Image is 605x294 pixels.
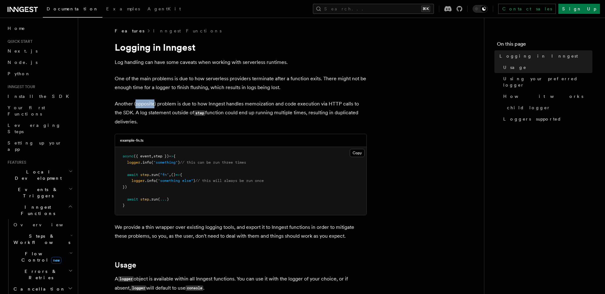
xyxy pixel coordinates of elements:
a: Inngest Functions [153,28,222,34]
span: ... [160,197,167,201]
span: Errors & Retries [11,268,68,281]
span: Install the SDK [8,94,73,99]
span: step }) [153,154,169,158]
span: step [140,172,149,177]
span: Your first Functions [8,105,45,116]
a: Node.js [5,57,74,68]
span: ( [158,197,160,201]
a: AgentKit [144,2,185,17]
span: Python [8,71,31,76]
span: ) [167,197,169,201]
span: ) [193,178,195,183]
span: step [140,197,149,201]
span: // this will always be run once [195,178,264,183]
span: } [123,203,125,207]
span: Steps & Workflows [11,233,70,246]
span: Examples [106,6,140,11]
span: // this can be run three times [180,160,246,165]
span: ({ event [134,154,151,158]
a: Logging in Inngest [497,50,592,62]
a: Documentation [43,2,102,18]
span: "something else" [158,178,193,183]
a: Install the SDK [5,91,74,102]
span: }) [123,185,127,189]
span: Flow Control [11,251,69,263]
code: logger [131,286,146,291]
span: child logger [507,105,550,111]
span: Loggers supported [503,116,562,122]
span: async [123,154,134,158]
span: Overview [14,222,78,227]
span: .run [149,172,158,177]
a: Contact sales [498,4,556,14]
button: Search...⌘K [313,4,434,14]
a: Leveraging Steps [5,120,74,137]
span: => [176,172,180,177]
span: ( [151,160,153,165]
span: Home [8,25,25,31]
span: Leveraging Steps [8,123,61,134]
kbd: ⌘K [421,6,430,12]
span: Inngest Functions [5,204,68,217]
span: .info [145,178,156,183]
span: , [169,172,171,177]
span: await [127,197,138,201]
p: Log handling can have some caveats when working with serverless runtimes. [115,58,367,67]
button: Inngest Functions [5,201,74,219]
code: console [186,286,203,291]
span: "something" [153,160,178,165]
span: () [171,172,176,177]
span: ( [158,172,160,177]
span: Usage [503,64,527,71]
span: { [180,172,182,177]
span: ) [178,160,180,165]
a: Usage [501,62,592,73]
a: Python [5,68,74,79]
h4: On this page [497,40,592,50]
span: Features [115,28,144,34]
span: , [151,154,153,158]
span: How it works [503,93,583,99]
button: Flow Controlnew [11,248,74,266]
span: Quick start [5,39,32,44]
a: Sign Up [558,4,600,14]
a: Home [5,23,74,34]
span: Using your preferred logger [503,76,592,88]
a: How it works [501,91,592,102]
span: Setting up your app [8,140,62,152]
span: Documentation [47,6,99,11]
span: "fn" [160,172,169,177]
span: Local Development [5,169,69,181]
code: logger [118,276,134,282]
span: Features [5,160,26,165]
p: One of the main problems is due to how serverless providers terminate after a function exits. The... [115,74,367,92]
a: Usage [115,261,136,269]
span: await [127,172,138,177]
a: child logger [504,102,592,113]
span: logger [127,160,140,165]
span: Next.js [8,48,37,54]
button: Errors & Retries [11,266,74,283]
code: step [194,110,205,116]
a: Using your preferred logger [501,73,592,91]
p: A object is available within all Inngest functions. You can use it with the logger of your choice... [115,274,367,293]
span: .run [149,197,158,201]
a: Loggers supported [501,113,592,125]
span: => [169,154,173,158]
span: logger [131,178,145,183]
span: ( [156,178,158,183]
button: Events & Triggers [5,184,74,201]
span: Node.js [8,60,37,65]
span: Events & Triggers [5,186,69,199]
a: Examples [102,2,144,17]
h1: Logging in Inngest [115,42,367,53]
a: Next.js [5,45,74,57]
a: Overview [11,219,74,230]
p: We provide a thin wrapper over existing logging tools, and export it to Inngest functions in orde... [115,223,367,240]
a: Setting up your app [5,137,74,155]
span: Inngest tour [5,84,35,89]
span: new [51,257,61,264]
span: AgentKit [147,6,181,11]
span: Cancellation [11,286,66,292]
button: Local Development [5,166,74,184]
